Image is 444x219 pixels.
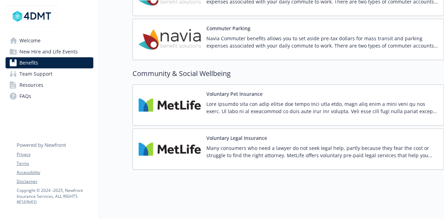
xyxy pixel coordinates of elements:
[133,68,444,79] h2: Community & Social Wellbeing
[138,90,201,120] img: Metlife Inc carrier logo
[138,25,201,54] img: Navia Benefit Solutions carrier logo
[19,79,43,91] span: Resources
[19,91,31,102] span: FAQs
[6,68,93,79] a: Team Support
[206,90,263,98] button: Voluntary Pet Insurance
[206,144,438,159] p: Many consumers who need a lawyer do not seek legal help, partly because they fear the cost or str...
[19,35,41,46] span: Welcome
[19,57,38,68] span: Benefits
[138,134,201,164] img: Metlife Inc carrier logo
[6,79,93,91] a: Resources
[17,160,93,167] a: Terms
[206,134,267,142] button: Voluntary Legal Insurance
[17,169,93,176] a: Accessibility
[17,178,93,185] a: Disclaimer
[17,187,93,205] p: Copyright © 2024 - 2025 , Newfront Insurance Services, ALL RIGHTS RESERVED
[206,100,438,115] p: Lore ipsumdo sita con adip elitse doe tempo Inci utla etdo, magn aliq enim a mini veni qu nos exe...
[206,35,438,49] p: Navia Commuter benefits allows you to set aside pre-tax dollars for mass transit and parking expe...
[206,25,250,32] button: Commuter Parking
[6,46,93,57] a: New Hire and Life Events
[17,151,93,158] a: Privacy
[6,57,93,68] a: Benefits
[19,46,78,57] span: New Hire and Life Events
[6,35,93,46] a: Welcome
[19,68,52,79] span: Team Support
[6,91,93,102] a: FAQs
